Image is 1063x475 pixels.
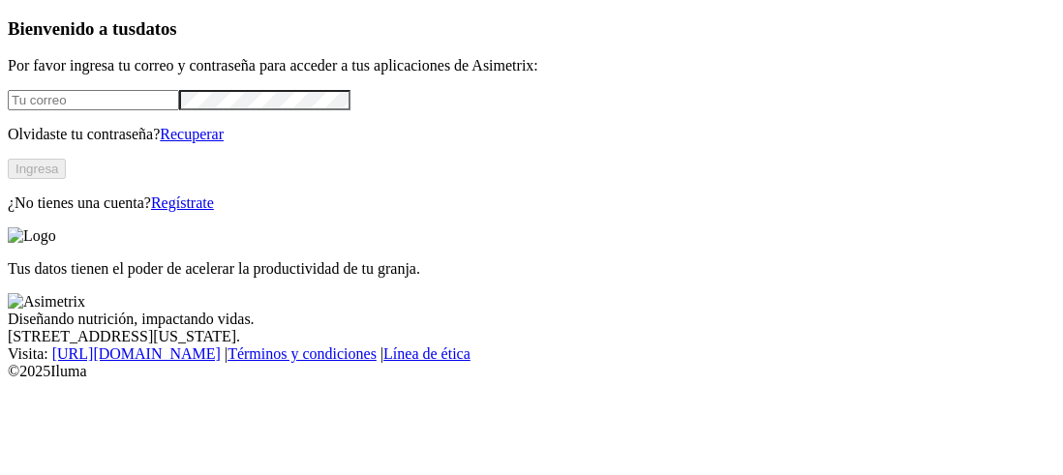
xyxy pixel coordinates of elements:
p: Olvidaste tu contraseña? [8,126,1055,143]
a: [URL][DOMAIN_NAME] [52,345,221,362]
a: Línea de ética [383,345,471,362]
div: Diseñando nutrición, impactando vidas. [8,311,1055,328]
p: ¿No tienes una cuenta? [8,194,1055,212]
a: Recuperar [160,126,224,142]
p: Tus datos tienen el poder de acelerar la productividad de tu granja. [8,260,1055,278]
a: Regístrate [151,194,214,211]
img: Asimetrix [8,293,85,311]
p: Por favor ingresa tu correo y contraseña para acceder a tus aplicaciones de Asimetrix: [8,57,1055,74]
h3: Bienvenido a tus [8,18,1055,40]
button: Ingresa [8,159,66,179]
div: Visita : | | [8,345,1055,363]
img: Logo [8,227,56,245]
div: [STREET_ADDRESS][US_STATE]. [8,328,1055,345]
div: © 2025 Iluma [8,363,1055,380]
a: Términos y condiciones [228,345,377,362]
input: Tu correo [8,90,179,110]
span: datos [136,18,177,39]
